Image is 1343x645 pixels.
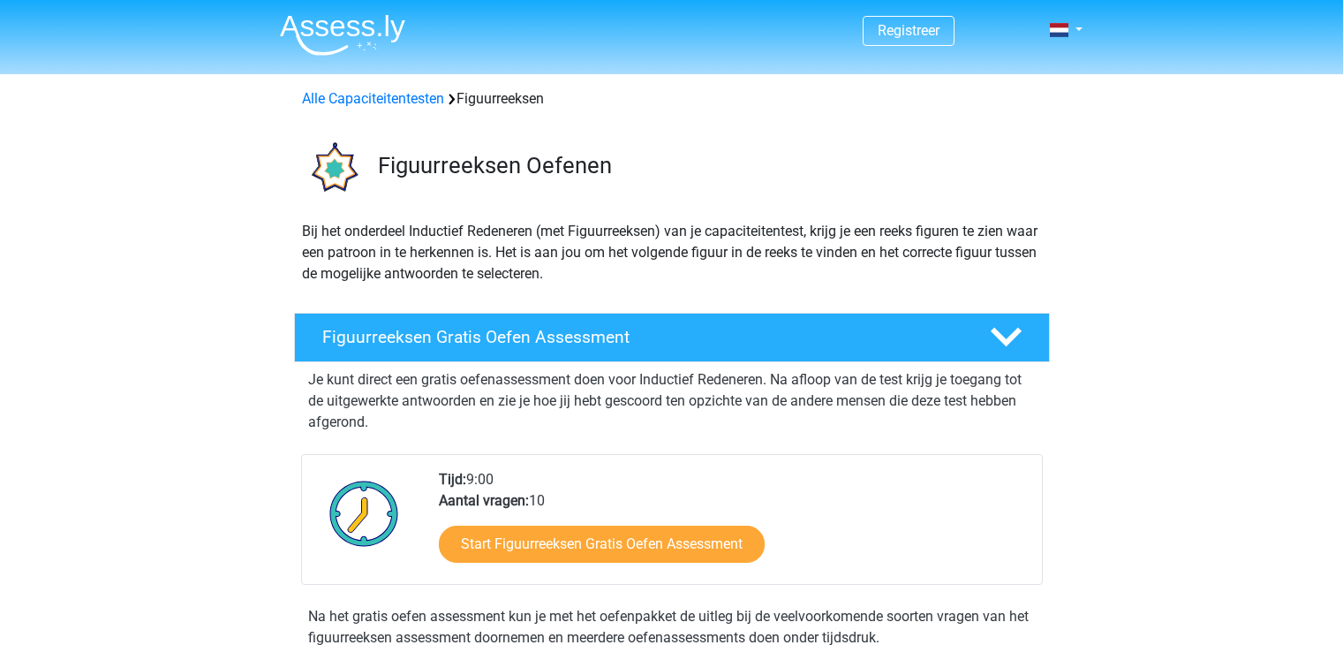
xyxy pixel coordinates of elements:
b: Aantal vragen: [439,492,529,509]
a: Alle Capaciteitentesten [302,90,444,107]
div: Figuurreeksen [295,88,1049,110]
img: Assessly [280,14,405,56]
img: figuurreeksen [295,131,370,206]
img: Klok [320,469,409,558]
p: Je kunt direct een gratis oefenassessment doen voor Inductief Redeneren. Na afloop van de test kr... [308,369,1036,433]
h4: Figuurreeksen Gratis Oefen Assessment [322,327,962,347]
h3: Figuurreeksen Oefenen [378,152,1036,179]
a: Registreer [878,22,939,39]
div: 9:00 10 [426,469,1041,584]
b: Tijd: [439,471,466,488]
a: Start Figuurreeksen Gratis Oefen Assessment [439,526,765,563]
a: Figuurreeksen Gratis Oefen Assessment [287,313,1057,362]
p: Bij het onderdeel Inductief Redeneren (met Figuurreeksen) van je capaciteitentest, krijg je een r... [302,221,1042,285]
